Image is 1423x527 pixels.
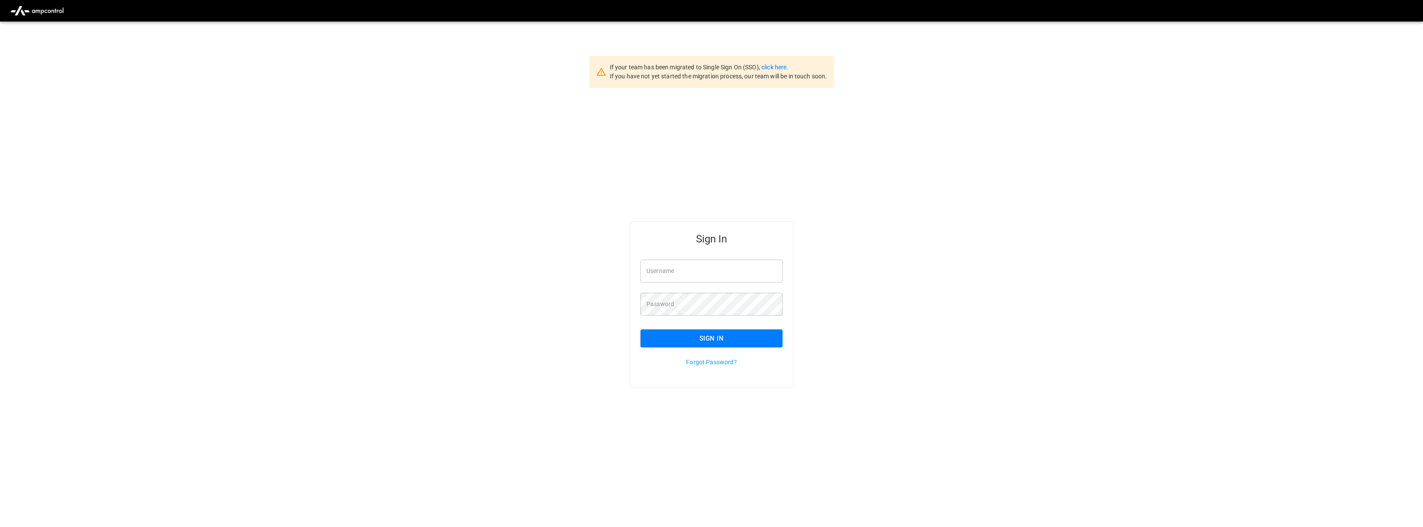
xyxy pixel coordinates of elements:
a: click here. [761,64,788,71]
h5: Sign In [640,232,783,246]
span: If you have not yet started the migration process, our team will be in touch soon. [610,73,827,80]
span: If your team has been migrated to Single Sign On (SSO), [610,64,761,71]
button: Sign In [640,329,783,347]
p: Forgot Password? [640,358,783,366]
img: ampcontrol.io logo [7,3,67,19]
